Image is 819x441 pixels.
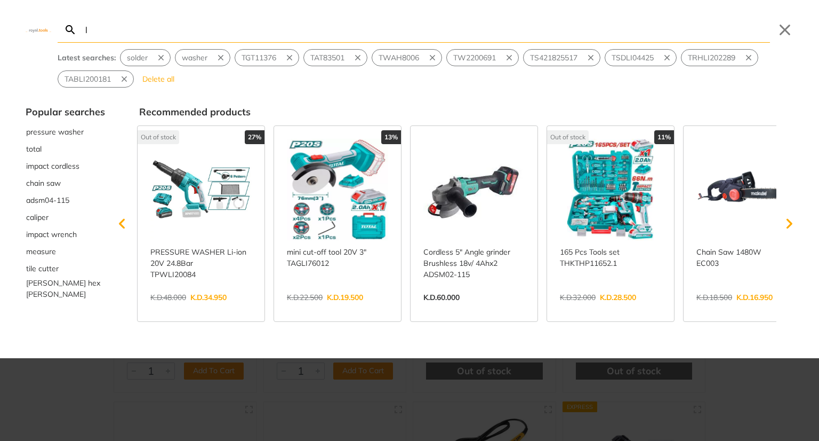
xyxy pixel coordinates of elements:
[26,175,105,192] button: Select suggestion: chain saw
[138,130,179,144] div: Out of stock
[214,50,230,66] button: Remove suggestion: washer
[453,52,496,64] span: TW2200691
[26,209,105,226] div: Suggestion: caliper
[127,52,148,64] span: solder
[654,130,674,144] div: 11%
[26,157,105,175] div: Suggestion: impact cordless
[26,140,105,157] button: Select suggestion: total
[26,175,105,192] div: Suggestion: chain saw
[586,53,596,62] svg: Remove suggestion: TS421825517
[688,52,735,64] span: TRHLI202289
[26,195,69,206] span: adsm04-115
[26,140,105,157] div: Suggestion: total
[353,53,363,62] svg: Remove suggestion: TAT83501
[26,192,105,209] div: Suggestion: adsm04-115
[744,53,753,62] svg: Remove suggestion: TRHLI202289
[26,260,105,277] div: Suggestion: tile cutter
[175,49,230,66] div: Suggestion: washer
[372,50,425,66] button: Select suggestion: TWAH8006
[235,50,283,66] button: Select suggestion: TGT11376
[662,53,672,62] svg: Remove suggestion: TSDLI04425
[379,52,419,64] span: TWAH8006
[26,123,105,140] button: Select suggestion: pressure washer
[26,278,105,300] span: [PERSON_NAME] hex [PERSON_NAME]
[742,50,758,66] button: Remove suggestion: TRHLI202289
[504,53,514,62] svg: Remove suggestion: TW2200691
[138,70,179,88] button: Delete all
[283,50,299,66] button: Remove suggestion: TGT11376
[26,27,51,32] img: Close
[58,71,117,87] button: Select suggestion: TABLI200181
[26,277,105,301] div: Suggestion: ingco hex shank
[26,263,59,274] span: tile cutter
[58,52,116,64] div: Latest searches:
[446,49,519,66] div: Suggestion: TW2200691
[530,52,577,64] span: TS421825517
[26,243,105,260] div: Suggestion: measure
[26,178,61,189] span: chain saw
[83,17,770,42] input: Search…
[605,50,660,66] button: Select suggestion: TSDLI04425
[584,50,600,66] button: Remove suggestion: TS421825517
[681,50,742,66] button: Select suggestion: TRHLI202289
[285,53,294,62] svg: Remove suggestion: TGT11376
[26,209,105,226] button: Select suggestion: caliper
[58,70,134,88] div: Suggestion: TABLI200181
[605,49,677,66] div: Suggestion: TSDLI04425
[547,130,589,144] div: Out of stock
[175,50,214,66] button: Select suggestion: washer
[121,50,154,66] button: Select suggestion: solder
[351,50,367,66] button: Remove suggestion: TAT83501
[612,52,654,64] span: TSDLI04425
[26,229,77,240] span: impact wrench
[660,50,676,66] button: Remove suggestion: TSDLI04425
[26,246,56,257] span: measure
[310,52,344,64] span: TAT83501
[117,71,133,87] button: Remove suggestion: TABLI200181
[26,161,79,172] span: impact cordless
[119,74,129,84] svg: Remove suggestion: TABLI200181
[139,105,793,119] div: Recommended products
[242,52,276,64] span: TGT11376
[26,192,105,209] button: Select suggestion: adsm04-115
[524,50,584,66] button: Select suggestion: TS421825517
[447,50,502,66] button: Select suggestion: TW2200691
[154,50,170,66] button: Remove suggestion: solder
[182,52,207,64] span: washer
[26,212,49,223] span: caliper
[26,243,105,260] button: Select suggestion: measure
[26,277,105,301] button: Select suggestion: ingco hex shank
[778,213,800,234] svg: Scroll right
[26,260,105,277] button: Select suggestion: tile cutter
[111,213,133,234] svg: Scroll left
[303,49,367,66] div: Suggestion: TAT83501
[120,49,171,66] div: Suggestion: solder
[156,53,166,62] svg: Remove suggestion: solder
[381,130,401,144] div: 13%
[235,49,299,66] div: Suggestion: TGT11376
[502,50,518,66] button: Remove suggestion: TW2200691
[26,226,105,243] button: Select suggestion: impact wrench
[245,130,264,144] div: 27%
[523,49,600,66] div: Suggestion: TS421825517
[26,226,105,243] div: Suggestion: impact wrench
[64,23,77,36] svg: Search
[26,144,42,155] span: total
[26,157,105,175] button: Select suggestion: impact cordless
[304,50,351,66] button: Select suggestion: TAT83501
[216,53,226,62] svg: Remove suggestion: washer
[65,74,111,85] span: TABLI200181
[681,49,758,66] div: Suggestion: TRHLI202289
[428,53,437,62] svg: Remove suggestion: TWAH8006
[372,49,442,66] div: Suggestion: TWAH8006
[26,127,84,138] span: pressure washer
[425,50,441,66] button: Remove suggestion: TWAH8006
[776,21,793,38] button: Close
[26,105,105,119] div: Popular searches
[26,123,105,140] div: Suggestion: pressure washer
